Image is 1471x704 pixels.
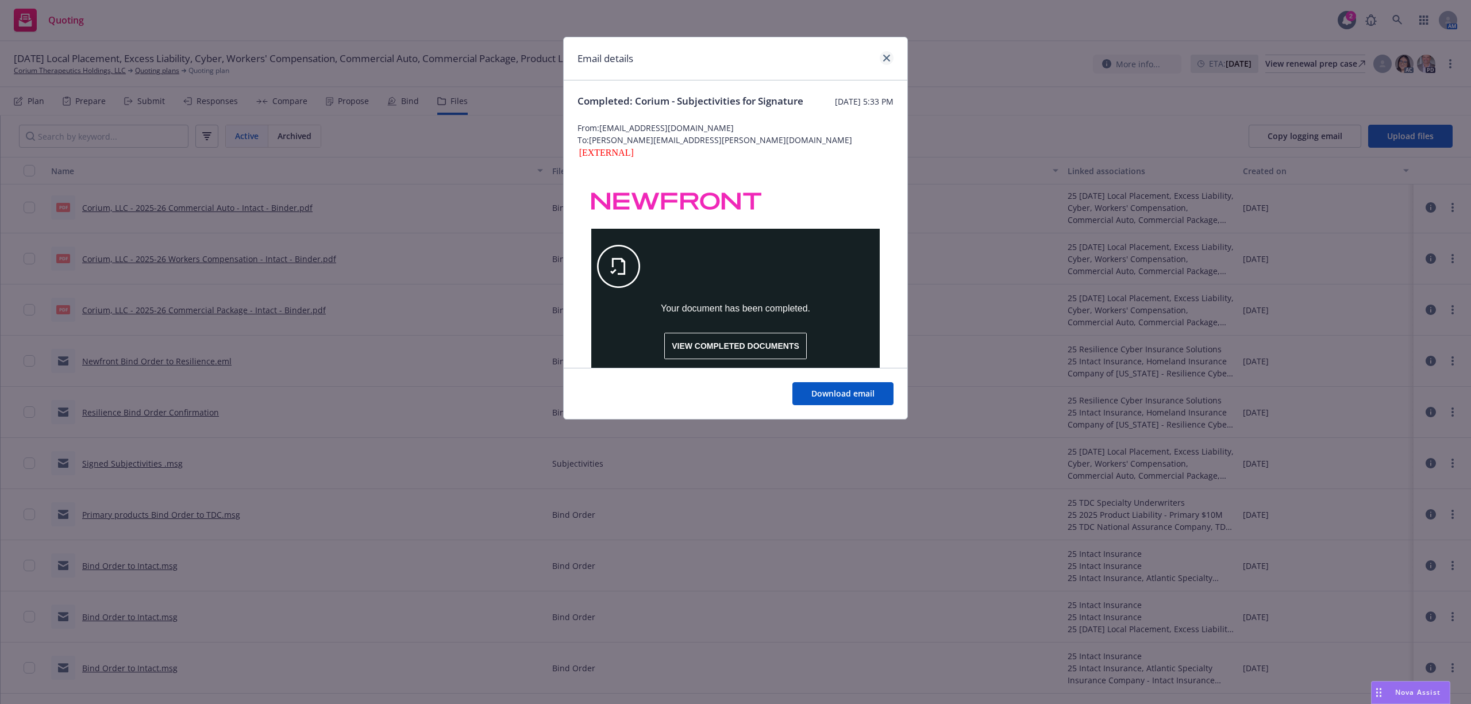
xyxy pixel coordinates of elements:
[577,146,894,160] div: [EXTERNAL]
[577,51,633,66] h1: Email details
[835,95,894,107] span: [DATE] 5:33 PM
[577,134,894,146] span: To: [PERSON_NAME][EMAIL_ADDRESS][PERSON_NAME][DOMAIN_NAME]
[811,388,875,399] span: Download email
[597,288,874,316] td: Your document has been completed.
[792,382,894,405] button: Download email
[577,94,803,108] span: Completed: Corium - Subjectivities for Signature
[672,341,799,351] span: VIEW COMPLETED DOCUMENTS
[1371,681,1450,704] button: Nova Assist
[880,51,894,65] a: close
[665,333,806,359] a: VIEW COMPLETED DOCUMENTS
[577,122,894,134] span: From: [EMAIL_ADDRESS][DOMAIN_NAME]
[1372,682,1386,703] div: Drag to move
[1395,687,1441,697] span: Nova Assist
